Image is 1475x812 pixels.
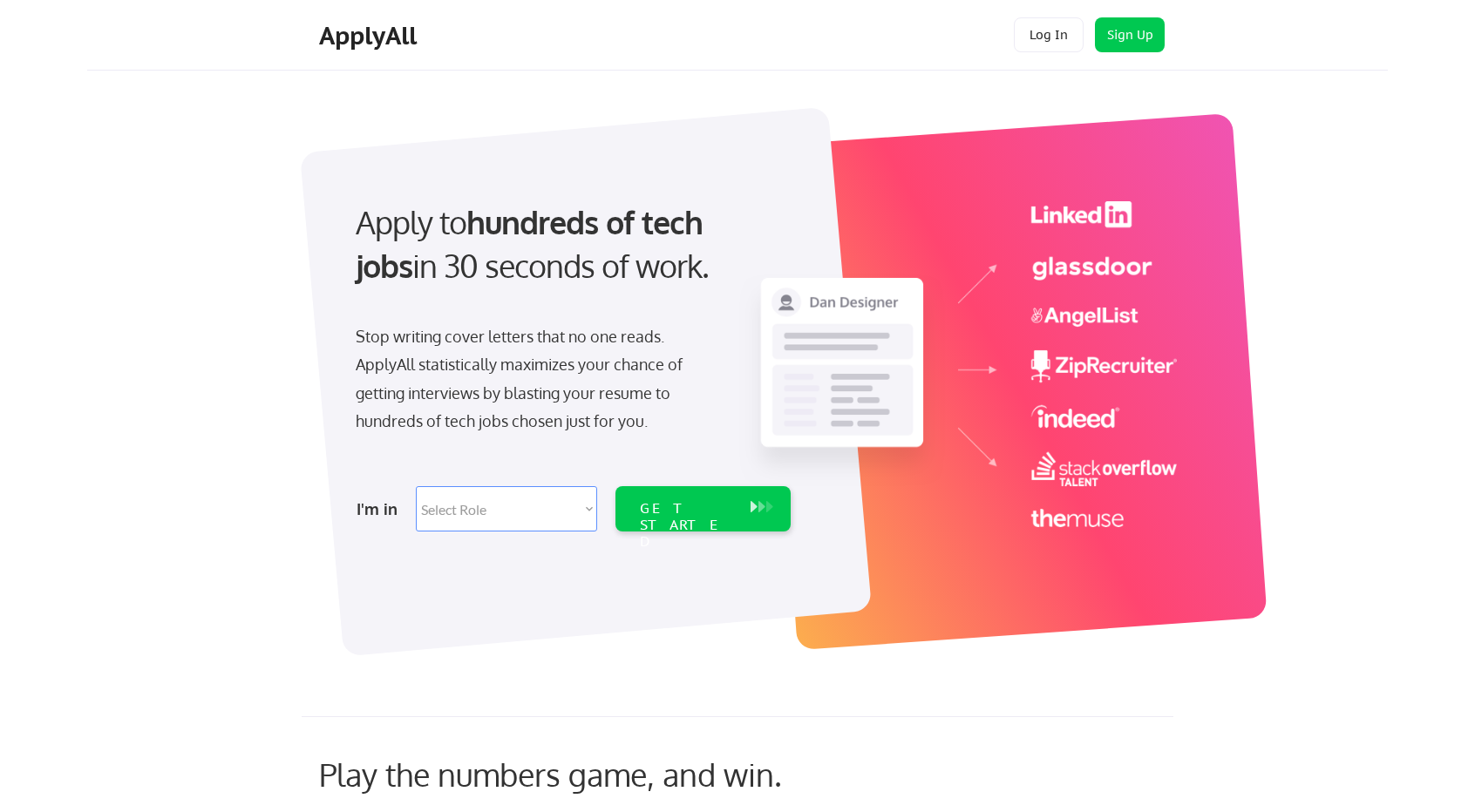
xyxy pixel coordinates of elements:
[640,500,733,551] div: GET STARTED
[319,755,860,793] div: Play the numbers game, and win.
[1014,17,1084,52] button: Log In
[356,200,784,288] div: Apply to in 30 seconds of work.
[357,495,405,523] div: I'm in
[356,322,714,436] div: Stop writing cover letters that no one reads. ApplyAll statistically maximizes your chance of get...
[356,202,710,285] strong: hundreds of tech jobs
[1095,17,1165,52] button: Sign Up
[319,21,422,51] div: ApplyAll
